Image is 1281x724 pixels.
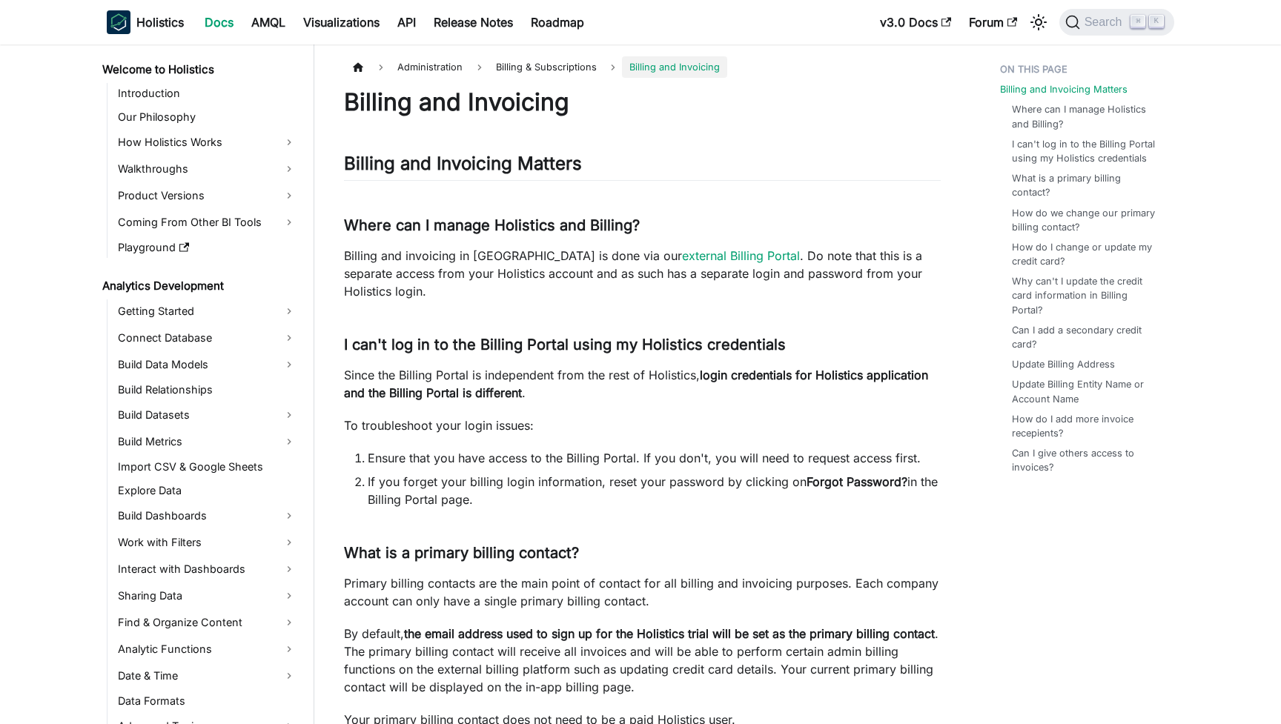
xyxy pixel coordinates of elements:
a: Analytic Functions [113,637,301,661]
a: Where can I manage Holistics and Billing? [1012,102,1159,130]
a: Introduction [113,83,301,104]
a: Analytics Development [98,276,301,296]
a: Build Dashboards [113,504,301,528]
span: Billing & Subscriptions [489,56,604,78]
h3: What is a primary billing contact? [344,544,941,562]
p: By default, . The primary billing contact will receive all invoices and will be able to perform c... [344,625,941,696]
li: If you forget your billing login information, reset your password by clicking on in the Billing P... [368,473,941,508]
a: Visualizations [294,10,388,34]
strong: the email address used to sign up for the Holistics trial will be set as the primary billing contact [404,626,935,641]
a: Playground [113,237,301,258]
a: Product Versions [113,184,301,207]
a: AMQL [242,10,294,34]
a: Build Data Models [113,353,301,376]
a: Import CSV & Google Sheets [113,456,301,477]
a: Walkthroughs [113,157,301,181]
a: Billing and Invoicing Matters [1000,82,1128,96]
h1: Billing and Invoicing [344,87,941,117]
a: I can't log in to the Billing Portal using my Holistics credentials [1012,137,1159,165]
a: Getting Started [113,299,301,323]
a: What is a primary billing contact? [1012,171,1159,199]
a: Update Billing Address [1012,357,1115,371]
a: Build Relationships [113,379,301,400]
p: To troubleshoot your login issues: [344,416,941,434]
a: external Billing Portal [682,248,800,263]
h3: I can't log in to the Billing Portal using my Holistics credentials [344,336,941,354]
span: Search [1080,16,1131,29]
a: API [388,10,425,34]
h2: Billing and Invoicing Matters [344,153,941,181]
b: Holistics [136,13,184,31]
a: Interact with Dashboards [113,557,301,581]
a: Roadmap [522,10,593,34]
a: Date & Time [113,664,301,688]
a: How do we change our primary billing contact? [1012,206,1159,234]
a: Docs [196,10,242,34]
nav: Docs sidebar [92,44,314,724]
p: Primary billing contacts are the main point of contact for all billing and invoicing purposes. Ea... [344,574,941,610]
a: Build Datasets [113,403,301,427]
img: Holistics [107,10,130,34]
a: Welcome to Holistics [98,59,301,80]
a: Home page [344,56,372,78]
nav: Breadcrumbs [344,56,941,78]
span: Billing and Invoicing [622,56,727,78]
a: Explore Data [113,480,301,501]
a: How Holistics Works [113,130,301,154]
a: HolisticsHolistics [107,10,184,34]
button: Switch between dark and light mode (currently light mode) [1027,10,1050,34]
a: Data Formats [113,691,301,711]
button: Search (Command+K) [1059,9,1174,36]
kbd: K [1149,15,1164,28]
a: Build Metrics [113,430,301,454]
a: v3.0 Docs [871,10,960,34]
a: Release Notes [425,10,522,34]
p: Since the Billing Portal is independent from the rest of Holistics, . [344,366,941,402]
a: Forum [960,10,1026,34]
a: How do I change or update my credit card? [1012,240,1159,268]
li: Ensure that you have access to the Billing Portal. If you don't, you will need to request access ... [368,449,941,467]
a: Our Philosophy [113,107,301,127]
kbd: ⌘ [1131,15,1145,28]
a: Connect Database [113,326,301,350]
h3: Where can I manage Holistics and Billing? [344,216,941,235]
a: Sharing Data [113,584,301,608]
a: Coming From Other BI Tools [113,210,301,234]
strong: Forgot Password? [807,474,907,489]
a: Work with Filters [113,531,301,554]
span: Administration [390,56,470,78]
p: Billing and invoicing in [GEOGRAPHIC_DATA] is done via our . Do note that this is a separate acce... [344,247,941,300]
a: How do I add more invoice recepients? [1012,412,1159,440]
a: Can I add a secondary credit card? [1012,323,1159,351]
a: Update Billing Entity Name or Account Name [1012,377,1159,405]
a: Can I give others access to invoices? [1012,446,1159,474]
a: Why can't I update the credit card information in Billing Portal? [1012,274,1159,317]
a: Find & Organize Content [113,611,301,634]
